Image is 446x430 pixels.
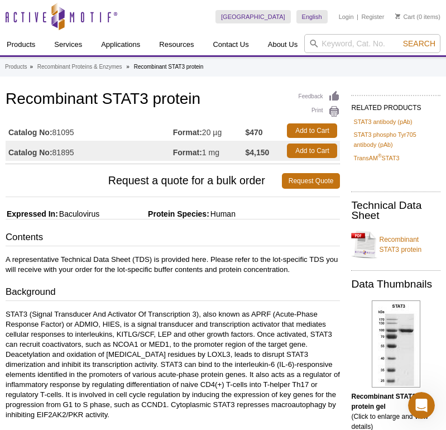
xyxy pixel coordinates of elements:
[209,209,236,218] span: Human
[408,392,435,419] iframe: Intercom live chat
[400,39,439,49] button: Search
[304,34,440,53] input: Keyword, Cat. No.
[173,141,246,161] td: 1 mg
[261,34,304,55] a: About Us
[361,13,384,21] a: Register
[351,95,440,115] h2: RELATED PRODUCTS
[287,144,337,158] a: Add to Cart
[287,123,337,138] a: Add to Cart
[152,34,200,55] a: Resources
[339,13,354,21] a: Login
[134,64,204,70] li: Recombinant STAT3 protein
[353,130,438,150] a: STAT3 phospho Tyr705 antibody (pAb)
[126,64,130,70] li: »
[6,90,340,109] h1: Recombinant STAT3 protein
[94,34,147,55] a: Applications
[357,10,358,23] li: |
[30,64,33,70] li: »
[6,285,340,301] h3: Background
[102,209,209,218] span: Protein Species:
[372,300,420,388] img: Recombinant STAT3 protein gel
[47,34,89,55] a: Services
[245,147,269,157] strong: $4,150
[395,13,415,21] a: Cart
[173,121,246,141] td: 20 µg
[58,209,99,218] span: Baculovirus
[6,309,340,420] p: STAT3 (Signal Transducer And Activator Of Transcription 3), also known as APRF (Acute-Phase Respo...
[351,279,440,289] h2: Data Thumbnails
[6,255,340,275] p: A representative Technical Data Sheet (TDS) is provided here. Please refer to the lot-specific TD...
[353,153,399,163] a: TransAM®STAT3
[6,173,282,189] span: Request a quote for a bulk order
[299,106,341,118] a: Print
[5,62,27,72] a: Products
[173,147,202,157] strong: Format:
[351,393,416,410] b: Recombinant STAT3 protein gel
[282,173,341,189] a: Request Quote
[395,13,400,19] img: Your Cart
[296,10,328,23] a: English
[351,228,440,261] a: Recombinant STAT3 protein
[6,209,58,218] span: Expressed In:
[403,39,435,48] span: Search
[8,147,52,157] strong: Catalog No:
[206,34,255,55] a: Contact Us
[6,121,173,141] td: 81095
[6,141,173,161] td: 81895
[6,231,340,246] h3: Contents
[353,117,412,127] a: STAT3 antibody (pAb)
[299,90,341,103] a: Feedback
[215,10,291,23] a: [GEOGRAPHIC_DATA]
[37,62,122,72] a: Recombinant Proteins & Enzymes
[378,153,382,159] sup: ®
[173,127,202,137] strong: Format:
[245,127,262,137] strong: $470
[351,200,440,221] h2: Technical Data Sheet
[8,127,52,137] strong: Catalog No:
[395,10,440,23] li: (0 items)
